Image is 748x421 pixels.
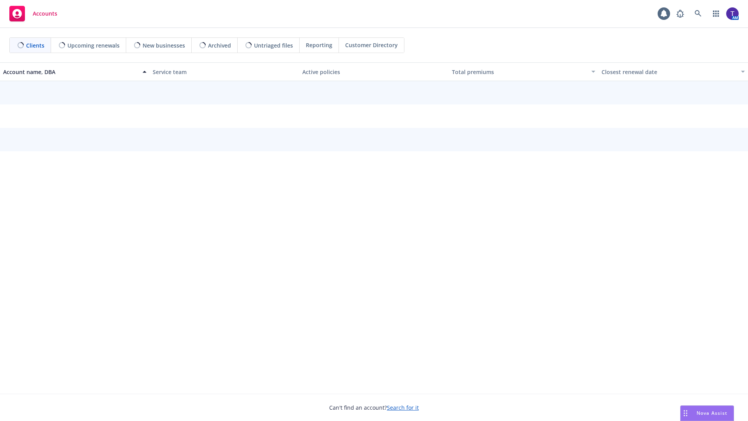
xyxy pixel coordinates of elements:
a: Report a Bug [672,6,688,21]
span: Accounts [33,11,57,17]
div: Closest renewal date [602,68,736,76]
div: Account name, DBA [3,68,138,76]
span: Clients [26,41,44,50]
button: Nova Assist [680,405,734,421]
span: Customer Directory [345,41,398,49]
div: Service team [153,68,296,76]
div: Total premiums [452,68,587,76]
span: Untriaged files [254,41,293,50]
a: Search [690,6,706,21]
div: Active policies [302,68,446,76]
span: Reporting [306,41,332,49]
div: Drag to move [681,406,690,421]
span: Nova Assist [697,410,727,416]
span: New businesses [143,41,185,50]
a: Switch app [708,6,724,21]
button: Total premiums [449,62,598,81]
span: Can't find an account? [329,403,419,412]
a: Search for it [387,404,419,411]
a: Accounts [6,3,60,25]
span: Upcoming renewals [67,41,120,50]
span: Archived [208,41,231,50]
button: Service team [150,62,299,81]
img: photo [726,7,739,20]
button: Active policies [299,62,449,81]
button: Closest renewal date [598,62,748,81]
